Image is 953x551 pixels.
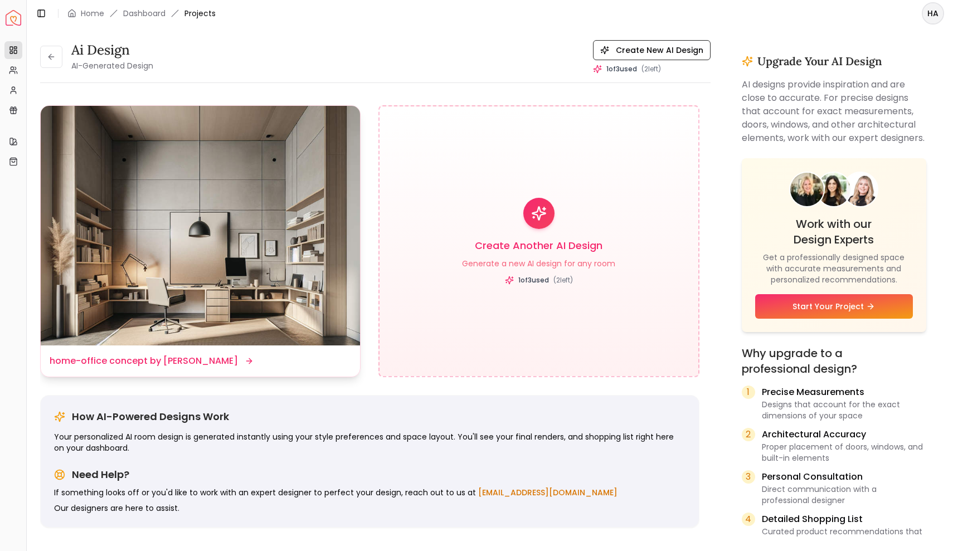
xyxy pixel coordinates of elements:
[40,105,361,377] a: home-office concept by aihome-office concept by [PERSON_NAME]
[817,173,850,221] img: Designer 2
[641,65,661,74] span: ( 2 left)
[54,503,685,514] p: Our designers are here to assist.
[123,8,166,19] a: Dashboard
[518,276,549,285] span: 1 of 3 used
[478,487,617,498] a: [EMAIL_ADDRESS][DOMAIN_NAME]
[54,487,685,498] p: If something looks off or you'd like to work with an expert designer to perfect your design, reac...
[742,470,755,484] div: 3
[742,345,927,377] h4: Why upgrade to a professional design?
[755,294,913,319] a: Start Your Project
[593,40,711,60] button: Create New AI Design
[41,106,360,345] img: home-office concept by ai
[755,216,913,247] h4: Work with our Design Experts
[762,470,927,484] p: Personal Consultation
[71,60,153,71] small: AI-Generated Design
[6,10,21,26] img: Spacejoy Logo
[844,173,877,211] img: Designer 3
[184,8,216,19] span: Projects
[6,10,21,26] a: Spacejoy
[742,513,755,526] div: 4
[72,409,229,425] h5: How AI-Powered Designs Work
[790,173,824,223] img: Designer 1
[72,467,129,482] h5: Need Help?
[50,354,238,368] dd: home-office concept by [PERSON_NAME]
[762,399,927,421] p: Designs that account for the exact dimensions of your space
[762,441,927,464] p: Proper placement of doors, windows, and built-in elements
[742,428,755,441] div: 2
[606,65,637,74] span: 1 of 3 used
[54,431,685,454] p: Your personalized AI room design is generated instantly using your style preferences and space la...
[922,2,944,25] button: HA
[762,386,927,399] p: Precise Measurements
[755,252,913,285] p: Get a professionally designed space with accurate measurements and personalized recommendations.
[462,258,615,269] p: Generate a new AI design for any room
[923,3,943,23] span: HA
[757,53,882,69] h3: Upgrade Your AI Design
[475,238,602,253] h3: Create Another AI Design
[67,8,216,19] nav: breadcrumb
[762,513,927,526] p: Detailed Shopping List
[742,386,755,399] div: 1
[762,484,927,506] p: Direct communication with a professional designer
[762,428,927,441] p: Architectural Accuracy
[762,526,927,548] p: Curated product recommendations that fit your space perfectly
[81,8,104,19] a: Home
[71,41,153,59] h3: Ai Design
[742,78,927,145] p: AI designs provide inspiration and are close to accurate. For precise designs that account for ex...
[553,276,573,285] span: ( 2 left)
